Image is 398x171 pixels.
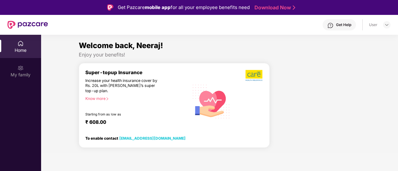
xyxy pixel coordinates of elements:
[118,4,250,11] div: Get Pazcare for all your employee benefits need
[85,136,186,140] div: To enable contact
[17,65,24,71] img: svg+xml;base64,PHN2ZyB3aWR0aD0iMjAiIGhlaWdodD0iMjAiIHZpZXdCb3g9IjAgMCAyMCAyMCIgZmlsbD0ibm9uZSIgeG...
[384,22,389,27] img: svg+xml;base64,PHN2ZyBpZD0iRHJvcGRvd24tMzJ4MzIiIHhtbG5zPSJodHRwOi8vd3d3LnczLm9yZy8yMDAwL3N2ZyIgd2...
[293,4,295,11] img: Stroke
[245,70,263,81] img: b5dec4f62d2307b9de63beb79f102df3.png
[327,22,334,29] img: svg+xml;base64,PHN2ZyBpZD0iSGVscC0zMngzMiIgeG1sbnM9Imh0dHA6Ly93d3cudzMub3JnLzIwMDAvc3ZnIiB3aWR0aD...
[369,22,377,27] div: User
[106,97,109,101] span: right
[79,41,163,50] span: Welcome back, Neeraj!
[254,4,293,11] a: Download Now
[17,40,24,47] img: svg+xml;base64,PHN2ZyBpZD0iSG9tZSIgeG1sbnM9Imh0dHA6Ly93d3cudzMub3JnLzIwMDAvc3ZnIiB3aWR0aD0iMjAiIG...
[85,119,183,127] div: ₹ 608.00
[107,4,113,11] img: Logo
[85,78,162,94] div: Increase your health insurance cover by Rs. 20L with [PERSON_NAME]’s super top-up plan.
[85,112,163,117] div: Starting from as low as
[189,79,234,124] img: svg+xml;base64,PHN2ZyB4bWxucz0iaHR0cDovL3d3dy53My5vcmcvMjAwMC9zdmciIHhtbG5zOnhsaW5rPSJodHRwOi8vd3...
[336,22,351,27] div: Get Help
[7,21,48,29] img: New Pazcare Logo
[85,70,189,75] div: Super-topup Insurance
[79,52,360,58] div: Enjoy your benefits!
[145,4,171,10] strong: mobile app
[85,96,185,101] div: Know more
[119,136,186,141] a: [EMAIL_ADDRESS][DOMAIN_NAME]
